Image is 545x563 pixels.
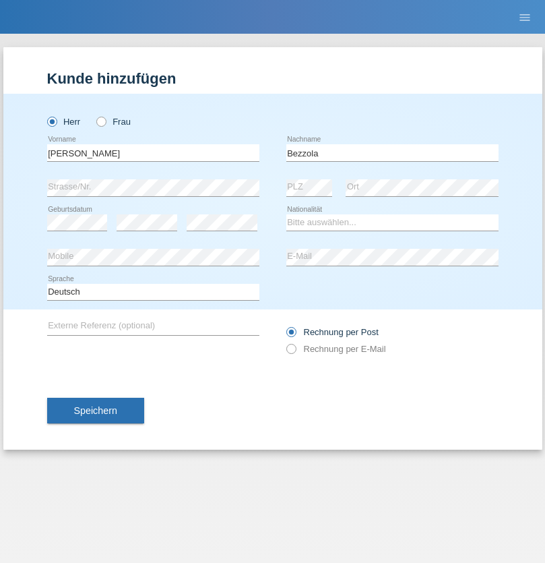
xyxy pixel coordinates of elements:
[96,117,105,125] input: Frau
[74,405,117,416] span: Speichern
[96,117,131,127] label: Frau
[511,13,538,21] a: menu
[47,117,81,127] label: Herr
[286,344,295,361] input: Rechnung per E-Mail
[518,11,532,24] i: menu
[286,327,295,344] input: Rechnung per Post
[47,117,56,125] input: Herr
[47,398,144,423] button: Speichern
[286,344,386,354] label: Rechnung per E-Mail
[47,70,499,87] h1: Kunde hinzufügen
[286,327,379,337] label: Rechnung per Post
